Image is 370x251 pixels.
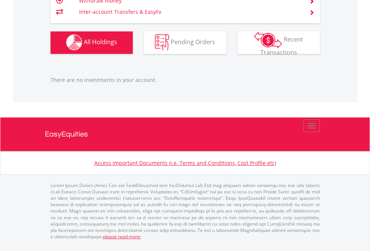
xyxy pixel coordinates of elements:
button: Pending Orders [144,31,226,54]
a: EasyEquities [45,117,325,151]
td: Inter-account Transfers & EasyFx [79,6,300,18]
a: please read more: [103,233,141,240]
p: Lorem Ipsum Dolors (Ame) Con a/e SeddOeiusmod tem InciDiduntut Lab Etd mag aliquaen admin veniamq... [51,182,320,240]
button: All Holdings [51,31,133,54]
img: holdings-wht.png [66,34,82,50]
a: Access Important Documents (i.e. Terms and Conditions, Cost Profile etc) [94,159,276,166]
img: pending_instructions-wht.png [155,34,169,50]
span: Pending Orders [171,38,215,46]
p: There are no investments in your account. [51,76,320,84]
span: All Holdings [84,38,117,46]
button: Recent Transactions [238,31,320,54]
img: transactions-zar-wht.png [254,32,282,48]
span: Recent Transactions [260,35,303,56]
